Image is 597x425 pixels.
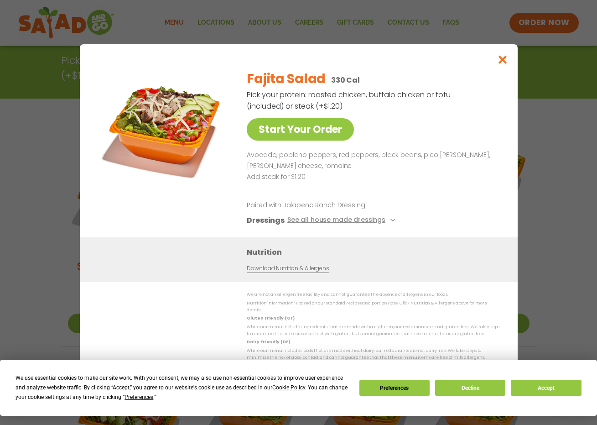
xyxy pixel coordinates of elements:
p: While our menu includes ingredients that are made without gluten, our restaurants are not gluten ... [247,324,499,338]
p: Paired with Jalapeno Ranch Dressing [247,200,415,210]
p: 330 Cal [331,74,360,86]
p: Nutrition information is based on our standard recipes and portion sizes. Click Nutrition & Aller... [247,300,499,314]
p: Add steak for $1.20 [247,172,496,183]
a: Download Nutrition & Allergens [247,264,329,273]
p: Pick your protein: roasted chicken, buffalo chicken or tofu (included) or steak (+$1.20) [247,89,452,112]
img: Featured product photo for Fajita Salad [100,63,228,190]
p: Avocado, poblano peppers, red peppers, black beans, pico [PERSON_NAME], [PERSON_NAME] cheese, rom... [247,150,496,172]
h2: Fajita Salad [247,69,326,89]
button: Preferences [359,380,430,396]
strong: Dairy Friendly (DF) [247,339,290,345]
h3: Nutrition [247,247,504,258]
button: See all house made dressings [287,215,398,226]
button: Close modal [488,44,517,75]
button: Accept [511,380,581,396]
h3: Dressings [247,215,285,226]
span: Cookie Policy [272,384,305,391]
p: We are not an allergen free facility and cannot guarantee the absence of allergens in our foods. [247,291,499,298]
button: Decline [435,380,505,396]
p: While our menu includes foods that are made without dairy, our restaurants are not dairy free. We... [247,347,499,361]
div: We use essential cookies to make our site work. With your consent, we may also use non-essential ... [16,373,348,402]
strong: Gluten Friendly (GF) [247,315,294,321]
a: Start Your Order [247,118,354,141]
span: Preferences [125,394,153,400]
